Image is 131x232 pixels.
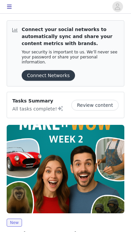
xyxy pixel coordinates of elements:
[22,50,119,65] p: Your security is important to us. We’ll never see your password or share your personal information.
[7,219,22,227] span: New
[114,1,121,12] div: avatar
[12,104,64,112] p: All tasks complete!
[22,70,75,81] button: Connect Networks
[7,125,124,213] img: wowcher.co.uk
[22,26,119,47] p: Connect your social networks to automatically sync and share your content metrics with brands.
[71,100,119,110] button: Review content
[12,97,64,104] p: Tasks Summary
